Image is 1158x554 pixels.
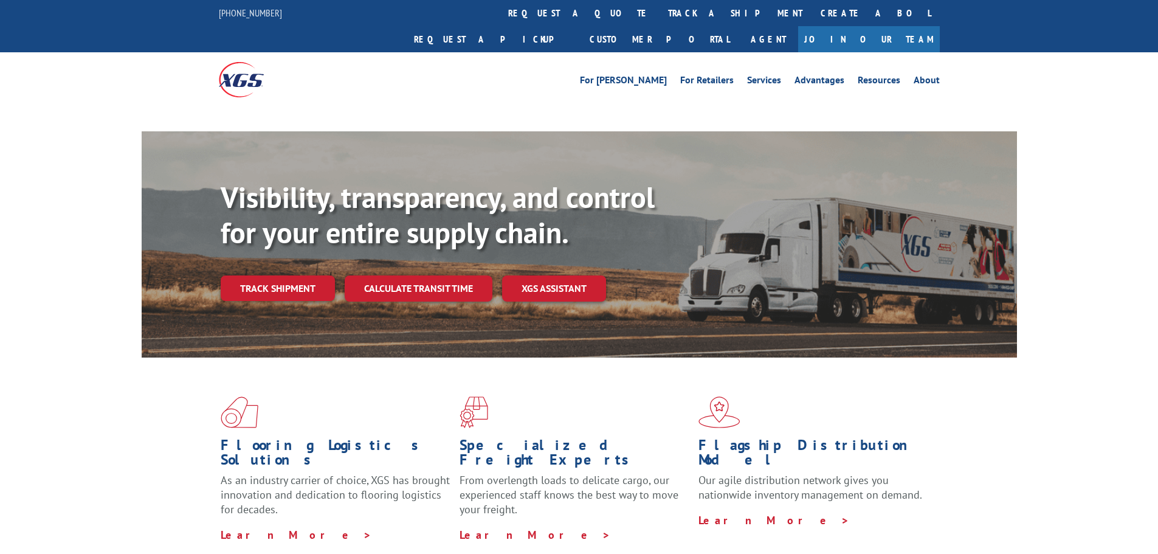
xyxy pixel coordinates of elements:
[580,75,667,89] a: For [PERSON_NAME]
[460,473,689,527] p: From overlength loads to delicate cargo, our experienced staff knows the best way to move your fr...
[221,178,655,251] b: Visibility, transparency, and control for your entire supply chain.
[798,26,940,52] a: Join Our Team
[405,26,581,52] a: Request a pickup
[221,438,450,473] h1: Flooring Logistics Solutions
[698,396,740,428] img: xgs-icon-flagship-distribution-model-red
[794,75,844,89] a: Advantages
[698,473,922,502] span: Our agile distribution network gives you nationwide inventory management on demand.
[914,75,940,89] a: About
[460,396,488,428] img: xgs-icon-focused-on-flooring-red
[680,75,734,89] a: For Retailers
[221,528,372,542] a: Learn More >
[219,7,282,19] a: [PHONE_NUMBER]
[345,275,492,302] a: Calculate transit time
[502,275,606,302] a: XGS ASSISTANT
[221,473,450,516] span: As an industry carrier of choice, XGS has brought innovation and dedication to flooring logistics...
[460,528,611,542] a: Learn More >
[581,26,739,52] a: Customer Portal
[698,438,928,473] h1: Flagship Distribution Model
[221,396,258,428] img: xgs-icon-total-supply-chain-intelligence-red
[739,26,798,52] a: Agent
[747,75,781,89] a: Services
[858,75,900,89] a: Resources
[221,275,335,301] a: Track shipment
[698,513,850,527] a: Learn More >
[460,438,689,473] h1: Specialized Freight Experts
